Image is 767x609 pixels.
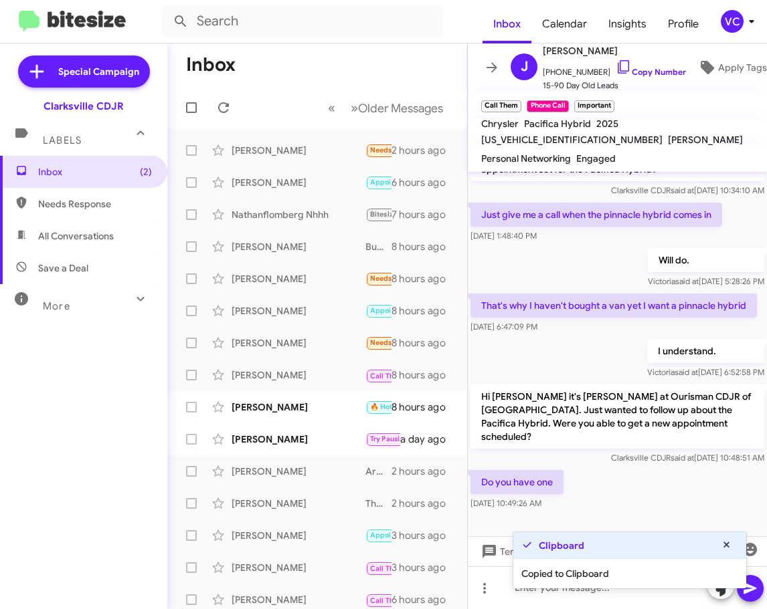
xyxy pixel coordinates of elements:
span: Apply Tags [718,55,767,80]
div: [PERSON_NAME] [232,144,365,157]
div: Clarksville CDJR [44,100,124,113]
a: Profile [657,5,709,43]
div: 8 hours ago [392,336,456,350]
strong: Clipboard [539,539,584,552]
div: 6 hours ago [392,176,456,189]
div: [PERSON_NAME] [232,272,365,285]
div: Sedns with good mpg [365,527,392,543]
span: Victoria [DATE] 5:28:26 PM [648,276,764,286]
span: Labels [43,134,82,146]
div: Still waiting on Sept incentives [365,399,392,414]
a: Insights [598,5,657,43]
div: [PERSON_NAME] [232,497,365,510]
span: [PERSON_NAME] [668,134,743,146]
span: Needs Response [38,197,152,211]
div: 8 hours ago [392,240,456,253]
span: Special Campaign [58,65,139,78]
h1: Inbox [186,54,236,76]
div: a day ago [400,433,456,446]
div: [PERSON_NAME] [232,465,365,478]
div: Are you available to visit us for the in person appraisal? [365,465,392,478]
small: Call Them [481,100,521,112]
span: Bitesize Pro-Tip! [370,210,426,219]
span: Engaged [576,152,616,164]
div: Thanks but I am no longer interested. I bought something else. [365,335,392,350]
p: Will do. [648,248,764,272]
button: VC [709,10,752,33]
span: « [328,100,335,116]
div: great [365,431,400,447]
span: Templates [479,539,545,564]
p: Hi [PERSON_NAME] it's [PERSON_NAME] at Ourisman CDJR of [GEOGRAPHIC_DATA]. Just wanted to follow ... [471,384,764,449]
div: Tiene fotos del carro [365,303,392,318]
div: Do you have one [365,366,392,383]
span: Call Them [370,596,405,605]
span: [PERSON_NAME] [543,43,686,59]
span: [DATE] 6:47:09 PM [471,322,537,332]
input: Search [162,5,443,37]
a: Copy Number [616,67,686,77]
a: Calendar [531,5,598,43]
span: Victoria [DATE] 6:52:58 PM [647,367,764,377]
div: 2 hours ago [392,497,456,510]
span: said at [675,367,698,377]
nav: Page navigation example [321,94,451,122]
span: said at [671,185,694,195]
div: [PERSON_NAME] [232,336,365,350]
span: Chrysler [481,118,519,130]
span: Inbox [38,165,152,178]
div: Thanks [365,271,392,286]
span: Clarksville CDJR [DATE] 10:48:51 AM [611,453,764,463]
a: Special Campaign [18,55,150,88]
span: [DATE] 10:49:26 AM [471,498,541,508]
div: Thank you for the update. [365,497,392,510]
div: 3 hours ago [392,529,456,542]
p: I understand. [647,339,764,363]
small: Important [574,100,614,112]
span: Older Messages [358,101,443,116]
a: Inbox [483,5,531,43]
div: [PERSON_NAME] [232,400,365,414]
div: 3 hours ago [392,561,456,574]
div: [PERSON_NAME] [232,529,365,542]
div: 2 hours ago [392,144,456,157]
div: [PERSON_NAME] [232,304,365,318]
div: Yep [365,142,392,158]
span: Try Pausing [370,435,409,443]
div: 8 hours ago [392,368,456,382]
span: Needs Response [370,338,427,347]
span: Pacifica Hybrid [524,118,591,130]
span: Needs Response [370,274,427,283]
span: Call Them [370,372,405,380]
span: Needs Response [370,146,427,154]
div: VC [721,10,744,33]
span: Appointment Set [370,306,429,315]
div: 7 hours ago [392,208,456,221]
div: 8 hours ago [392,304,456,318]
div: 6 hours ago [392,593,456,606]
span: All Conversations [38,229,114,243]
div: 8 hours ago [392,272,456,285]
button: Templates [468,539,556,564]
div: [PERSON_NAME] [232,240,365,253]
span: Call Them [370,564,405,573]
div: [PERSON_NAME] [232,593,365,606]
span: [PHONE_NUMBER] [543,59,686,79]
span: J [521,56,528,78]
p: Do you have one [471,470,564,494]
div: Inbound Call [365,591,392,608]
div: Nathanflomberg Nhhh [232,208,365,221]
span: 15-90 Day Old Leads [543,79,686,92]
div: Liked “Thank you for the update.” [365,174,392,190]
div: [PERSON_NAME] [232,176,365,189]
span: Personal Networking [481,152,571,164]
div: 2 hours ago [392,465,456,478]
span: Appointment Set [370,531,429,539]
span: » [351,100,358,116]
span: said at [671,453,694,463]
div: Budget 40k tops [365,240,392,253]
span: Save a Deal [38,261,88,275]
